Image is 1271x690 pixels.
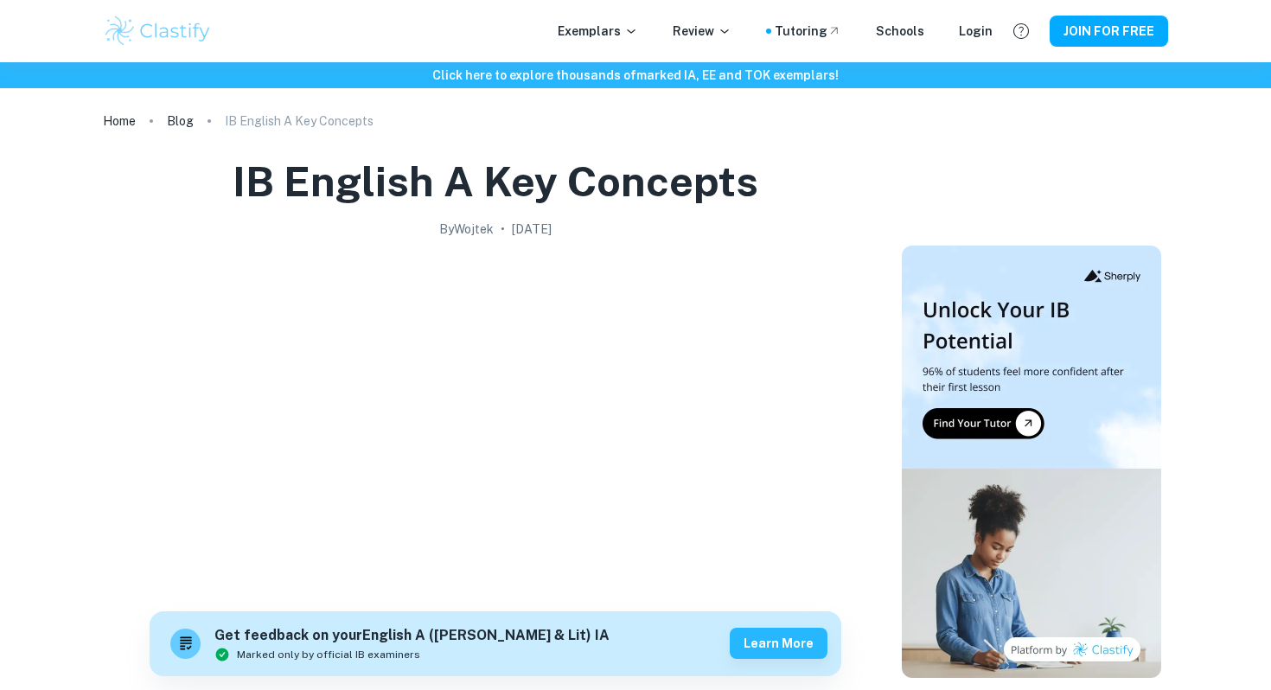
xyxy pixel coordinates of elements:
[673,22,731,41] p: Review
[775,22,841,41] a: Tutoring
[3,66,1268,85] h6: Click here to explore thousands of marked IA, EE and TOK exemplars !
[103,14,213,48] img: Clastify logo
[214,625,610,647] h6: Get feedback on your English A ([PERSON_NAME] & Lit) IA
[902,246,1161,678] img: Thumbnail
[167,109,194,133] a: Blog
[225,112,374,131] p: IB English A Key Concepts
[1006,16,1036,46] button: Help and Feedback
[501,220,505,239] p: •
[103,109,136,133] a: Home
[512,220,552,239] h2: [DATE]
[150,246,841,591] img: IB English A Key Concepts cover image
[730,628,827,659] button: Learn more
[558,22,638,41] p: Exemplars
[439,220,494,239] h2: By Wojtek
[233,154,758,209] h1: IB English A Key Concepts
[876,22,924,41] a: Schools
[1050,16,1168,47] button: JOIN FOR FREE
[959,22,993,41] a: Login
[150,611,841,676] a: Get feedback on yourEnglish A ([PERSON_NAME] & Lit) IAMarked only by official IB examinersLearn more
[237,647,420,662] span: Marked only by official IB examiners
